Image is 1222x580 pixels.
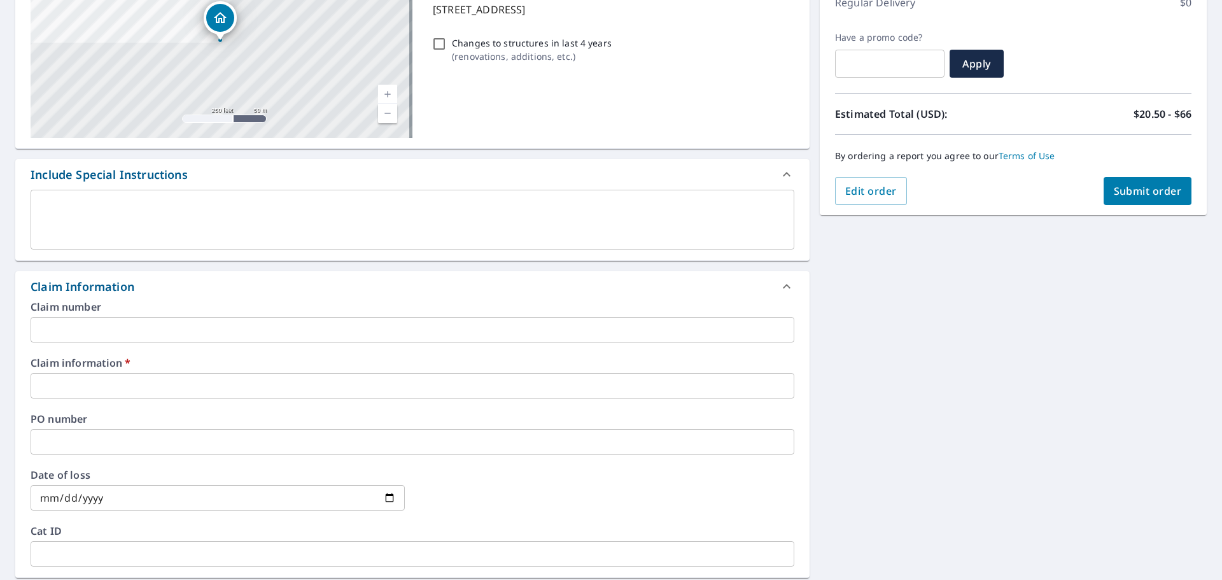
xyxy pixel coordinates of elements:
div: Include Special Instructions [31,166,188,183]
p: Estimated Total (USD): [835,106,1013,122]
label: Claim number [31,302,794,312]
a: Terms of Use [999,150,1055,162]
p: Changes to structures in last 4 years [452,36,612,50]
div: Dropped pin, building 1, Residential property, 4909 Brookhaven Dr Raleigh, NC 27612 [204,1,237,41]
label: Have a promo code? [835,32,945,43]
p: ( renovations, additions, etc. ) [452,50,612,63]
p: [STREET_ADDRESS] [433,2,789,17]
label: Date of loss [31,470,405,480]
span: Edit order [845,184,897,198]
button: Edit order [835,177,907,205]
button: Submit order [1104,177,1192,205]
div: Include Special Instructions [15,159,810,190]
span: Apply [960,57,994,71]
p: $20.50 - $66 [1134,106,1191,122]
span: Submit order [1114,184,1182,198]
button: Apply [950,50,1004,78]
a: Current Level 17, Zoom Out [378,104,397,123]
div: Claim Information [15,271,810,302]
a: Current Level 17, Zoom In [378,85,397,104]
p: By ordering a report you agree to our [835,150,1191,162]
label: PO number [31,414,794,424]
div: Claim Information [31,278,134,295]
label: Cat ID [31,526,794,536]
label: Claim information [31,358,794,368]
